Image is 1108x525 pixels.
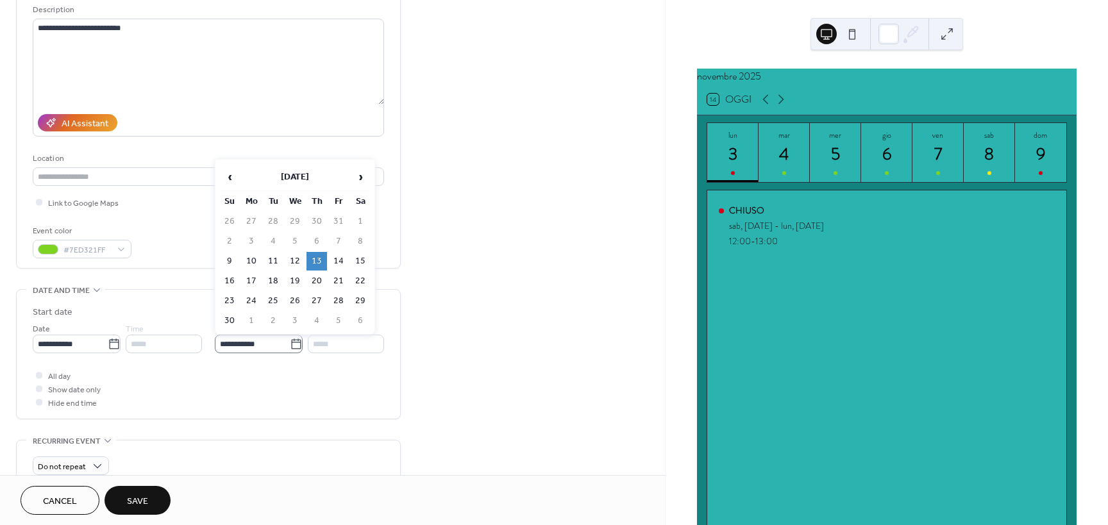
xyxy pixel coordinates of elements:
[759,123,810,182] button: mar4
[33,284,90,297] span: Date and time
[964,123,1015,182] button: sab8
[263,312,283,330] td: 2
[979,144,1000,165] div: 8
[219,192,240,211] th: Su
[350,312,371,330] td: 6
[263,292,283,310] td: 25
[241,292,262,310] td: 24
[21,486,99,515] button: Cancel
[306,272,327,290] td: 20
[43,495,77,508] span: Cancel
[38,460,86,474] span: Do not repeat
[729,204,824,217] div: CHIUSO
[263,232,283,251] td: 4
[241,232,262,251] td: 3
[350,292,371,310] td: 29
[285,272,305,290] td: 19
[350,272,371,290] td: 22
[751,235,755,247] span: -
[729,235,751,247] span: 12:00
[306,312,327,330] td: 4
[285,252,305,271] td: 12
[350,212,371,231] td: 1
[33,224,129,238] div: Event color
[308,322,326,336] span: Time
[814,129,857,141] div: mer
[306,232,327,251] td: 6
[774,144,795,165] div: 4
[912,123,964,182] button: ven7
[33,3,382,17] div: Description
[33,435,101,448] span: Recurring event
[241,312,262,330] td: 1
[48,397,97,410] span: Hide end time
[219,272,240,290] td: 16
[1015,123,1066,182] button: dom9
[38,114,117,131] button: AI Assistant
[285,292,305,310] td: 26
[241,212,262,231] td: 27
[1030,144,1052,165] div: 9
[263,212,283,231] td: 28
[968,129,1011,141] div: sab
[711,129,755,141] div: lun
[306,252,327,271] td: 13
[219,252,240,271] td: 9
[263,272,283,290] td: 18
[729,219,824,232] div: sab, [DATE] - lun, [DATE]
[328,232,349,251] td: 7
[755,235,778,247] span: 13:00
[306,212,327,231] td: 30
[306,292,327,310] td: 27
[219,212,240,231] td: 26
[328,312,349,330] td: 5
[1019,129,1062,141] div: dom
[350,232,371,251] td: 8
[285,212,305,231] td: 29
[810,123,861,182] button: mer5
[127,495,148,508] span: Save
[219,232,240,251] td: 2
[285,232,305,251] td: 5
[350,192,371,211] th: Sa
[703,90,756,108] button: 14Oggi
[48,383,101,397] span: Show date only
[697,69,1077,84] div: novembre 2025
[263,252,283,271] td: 11
[48,370,71,383] span: All day
[928,144,949,165] div: 7
[877,144,898,165] div: 6
[707,123,759,182] button: lun3
[306,192,327,211] th: Th
[350,252,371,271] td: 15
[285,192,305,211] th: We
[263,192,283,211] th: Tu
[328,192,349,211] th: Fr
[48,197,119,210] span: Link to Google Maps
[285,312,305,330] td: 3
[916,129,960,141] div: ven
[33,322,50,336] span: Date
[328,252,349,271] td: 14
[861,123,912,182] button: gio6
[241,252,262,271] td: 10
[219,312,240,330] td: 30
[105,486,171,515] button: Save
[220,164,239,190] span: ‹
[865,129,909,141] div: gio
[126,322,144,336] span: Time
[241,192,262,211] th: Mo
[328,212,349,231] td: 31
[328,272,349,290] td: 21
[328,292,349,310] td: 28
[241,163,349,191] th: [DATE]
[63,244,111,257] span: #7ED321FF
[825,144,846,165] div: 5
[219,292,240,310] td: 23
[33,152,382,165] div: Location
[62,117,108,131] div: AI Assistant
[33,306,72,319] div: Start date
[351,164,370,190] span: ›
[762,129,806,141] div: mar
